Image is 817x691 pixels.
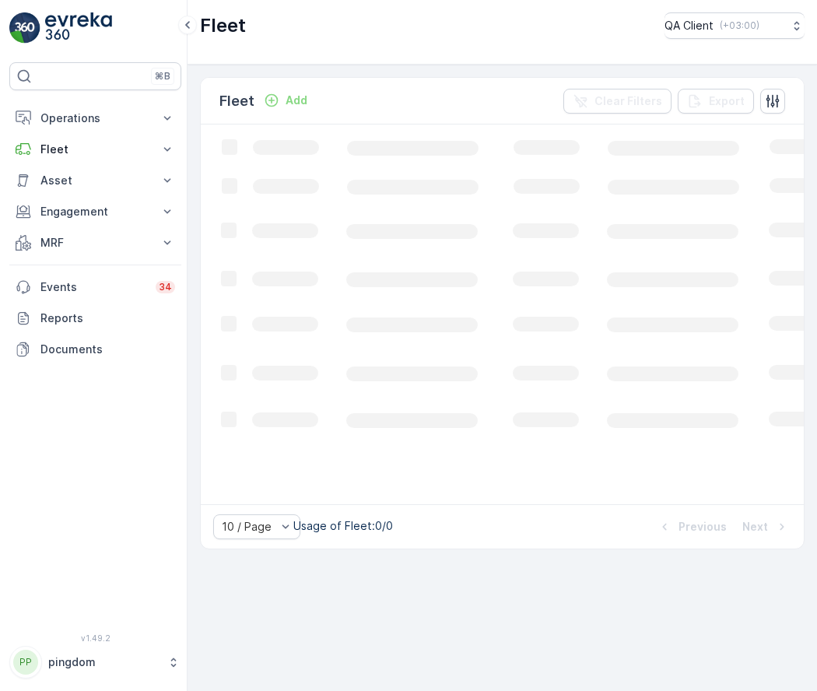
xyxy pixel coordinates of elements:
[709,93,745,109] p: Export
[9,272,181,303] a: Events34
[9,646,181,679] button: PPpingdom
[258,91,314,110] button: Add
[678,519,727,535] p: Previous
[155,70,170,82] p: ⌘B
[219,90,254,112] p: Fleet
[40,110,150,126] p: Operations
[678,89,754,114] button: Export
[40,173,150,188] p: Asset
[40,310,175,326] p: Reports
[563,89,671,114] button: Clear Filters
[9,12,40,44] img: logo
[655,517,728,536] button: Previous
[286,93,307,108] p: Add
[9,334,181,365] a: Documents
[9,103,181,134] button: Operations
[9,633,181,643] span: v 1.49.2
[9,134,181,165] button: Fleet
[9,303,181,334] a: Reports
[40,142,150,157] p: Fleet
[9,227,181,258] button: MRF
[9,165,181,196] button: Asset
[48,654,160,670] p: pingdom
[40,279,146,295] p: Events
[45,12,112,44] img: logo_light-DOdMpM7g.png
[13,650,38,675] div: PP
[40,342,175,357] p: Documents
[720,19,759,32] p: ( +03:00 )
[40,204,150,219] p: Engagement
[293,518,393,534] p: Usage of Fleet : 0/0
[741,517,791,536] button: Next
[200,13,246,38] p: Fleet
[9,196,181,227] button: Engagement
[742,519,768,535] p: Next
[159,281,172,293] p: 34
[594,93,662,109] p: Clear Filters
[664,18,714,33] p: QA Client
[664,12,805,39] button: QA Client(+03:00)
[40,235,150,251] p: MRF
